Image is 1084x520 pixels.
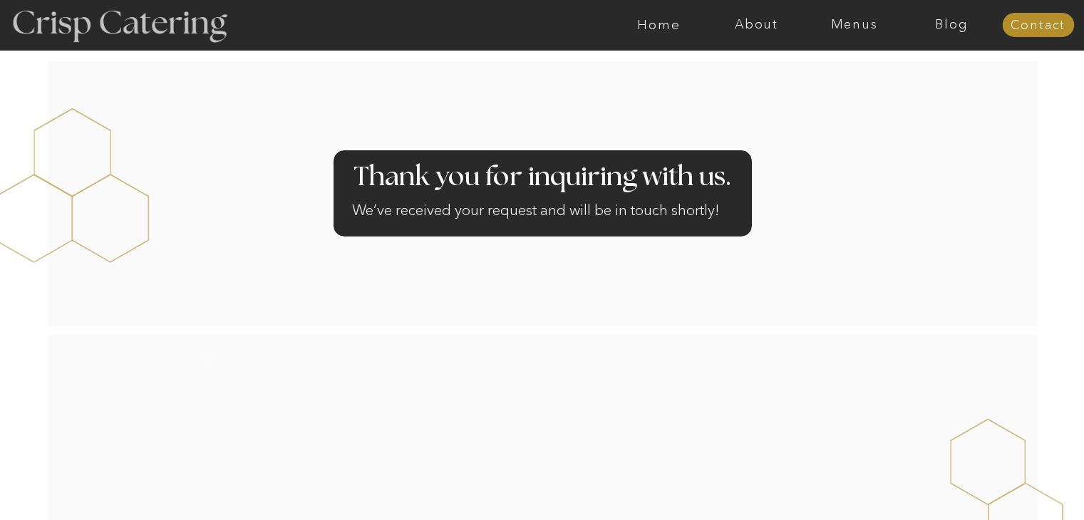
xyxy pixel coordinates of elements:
[805,18,903,32] a: Menus
[352,199,733,227] h2: We’ve received your request and will be in touch shortly!
[351,164,733,192] h2: Thank you for inquiring with us.
[610,18,708,32] a: Home
[708,18,805,32] a: About
[1002,19,1074,33] a: Contact
[903,18,1001,32] a: Blog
